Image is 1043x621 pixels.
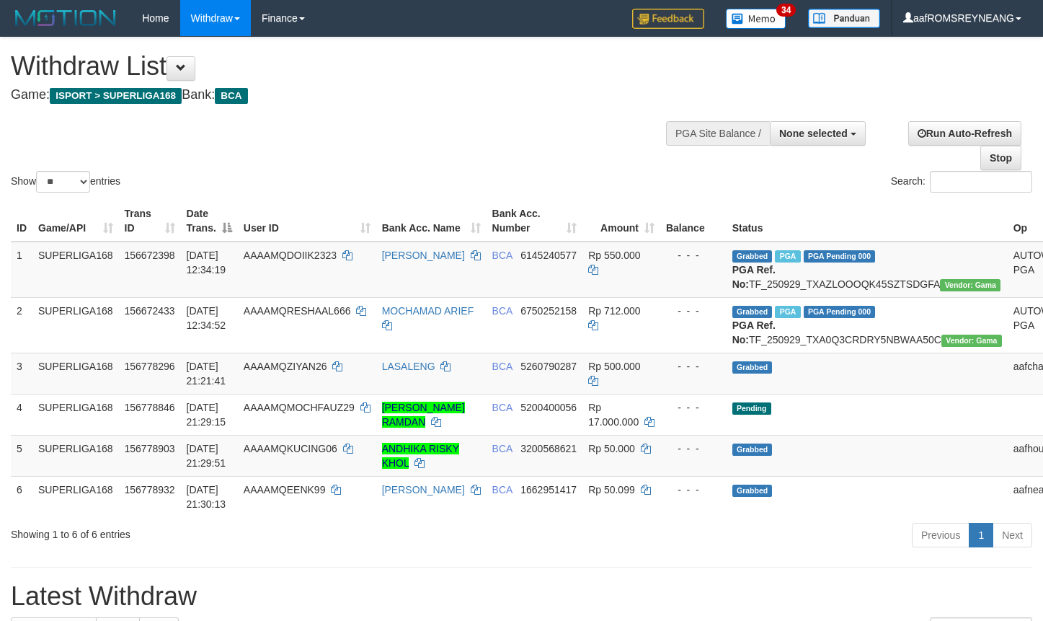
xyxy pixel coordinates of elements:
[11,435,32,476] td: 5
[11,582,1032,611] h1: Latest Withdraw
[775,306,800,318] span: Marked by aafsoycanthlai
[666,248,721,263] div: - - -
[520,361,577,372] span: Copy 5260790287 to clipboard
[187,402,226,428] span: [DATE] 21:29:15
[11,52,681,81] h1: Withdraw List
[732,320,776,345] b: PGA Ref. No:
[11,394,32,435] td: 4
[520,443,577,454] span: Copy 3200568621 to clipboard
[32,353,119,394] td: SUPERLIGA168
[181,201,238,242] th: Date Trans.: activate to sort column descending
[238,201,376,242] th: User ID: activate to sort column ascending
[125,484,175,496] span: 156778932
[492,250,512,261] span: BCA
[588,402,639,428] span: Rp 17.000.000
[660,201,727,242] th: Balance
[776,4,796,17] span: 34
[908,121,1021,146] a: Run Auto-Refresh
[487,201,583,242] th: Bank Acc. Number: activate to sort column ascending
[11,201,32,242] th: ID
[732,250,773,263] span: Grabbed
[244,305,351,317] span: AAAAMQRESHAAL666
[520,402,577,413] span: Copy 5200400056 to clipboard
[727,297,1008,353] td: TF_250929_TXA0Q3CRDRY5NBWAA50C
[891,171,1032,193] label: Search:
[779,128,848,139] span: None selected
[732,264,776,290] b: PGA Ref. No:
[32,435,119,476] td: SUPERLIGA168
[244,250,337,261] span: AAAAMQDOIIK2323
[382,402,465,428] a: [PERSON_NAME] RAMDAN
[492,305,512,317] span: BCA
[32,242,119,298] td: SUPERLIGA168
[11,88,681,102] h4: Game: Bank:
[912,523,969,547] a: Previous
[376,201,487,242] th: Bank Acc. Name: activate to sort column ascending
[775,250,800,263] span: Marked by aafsoycanthlai
[492,402,512,413] span: BCA
[187,250,226,276] span: [DATE] 12:34:19
[382,361,435,372] a: LASALENG
[32,394,119,435] td: SUPERLIGA168
[215,88,247,104] span: BCA
[244,361,327,372] span: AAAAMQZIYAN26
[520,250,577,261] span: Copy 6145240577 to clipboard
[50,88,182,104] span: ISPORT > SUPERLIGA168
[244,484,326,496] span: AAAAMQEENK99
[125,361,175,372] span: 156778296
[520,484,577,496] span: Copy 1662951417 to clipboard
[727,242,1008,298] td: TF_250929_TXAZLOOOQK45SZTSDGFA
[11,297,32,353] td: 2
[732,306,773,318] span: Grabbed
[930,171,1032,193] input: Search:
[11,171,120,193] label: Show entries
[632,9,704,29] img: Feedback.jpg
[588,443,635,454] span: Rp 50.000
[125,402,175,413] span: 156778846
[187,361,226,387] span: [DATE] 21:21:41
[941,335,1002,347] span: Vendor URL: https://trx31.1velocity.biz
[11,242,32,298] td: 1
[980,146,1021,170] a: Stop
[125,443,175,454] span: 156778903
[732,402,771,415] span: Pending
[666,359,721,374] div: - - -
[727,201,1008,242] th: Status
[382,250,465,261] a: [PERSON_NAME]
[969,523,993,547] a: 1
[32,201,119,242] th: Game/API: activate to sort column ascending
[11,7,120,29] img: MOTION_logo.png
[732,361,773,374] span: Grabbed
[382,484,465,496] a: [PERSON_NAME]
[492,484,512,496] span: BCA
[244,402,355,413] span: AAAAMQMOCHFAUZ29
[492,361,512,372] span: BCA
[32,476,119,517] td: SUPERLIGA168
[36,171,90,193] select: Showentries
[520,305,577,317] span: Copy 6750252158 to clipboard
[770,121,866,146] button: None selected
[666,121,770,146] div: PGA Site Balance /
[732,444,773,456] span: Grabbed
[11,476,32,517] td: 6
[588,361,640,372] span: Rp 500.000
[993,523,1032,547] a: Next
[382,305,474,317] a: MOCHAMAD ARIEF
[382,443,459,469] a: ANDHIKA RISKY KHOL
[11,353,32,394] td: 3
[666,400,721,415] div: - - -
[492,443,512,454] span: BCA
[588,305,640,317] span: Rp 712.000
[732,485,773,497] span: Grabbed
[666,441,721,456] div: - - -
[582,201,660,242] th: Amount: activate to sort column ascending
[588,484,635,496] span: Rp 50.099
[804,306,876,318] span: PGA Pending
[588,250,640,261] span: Rp 550.000
[244,443,337,454] span: AAAAMQKUCING06
[125,250,175,261] span: 156672398
[726,9,786,29] img: Button%20Memo.svg
[119,201,181,242] th: Trans ID: activate to sort column ascending
[187,484,226,510] span: [DATE] 21:30:13
[125,305,175,317] span: 156672433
